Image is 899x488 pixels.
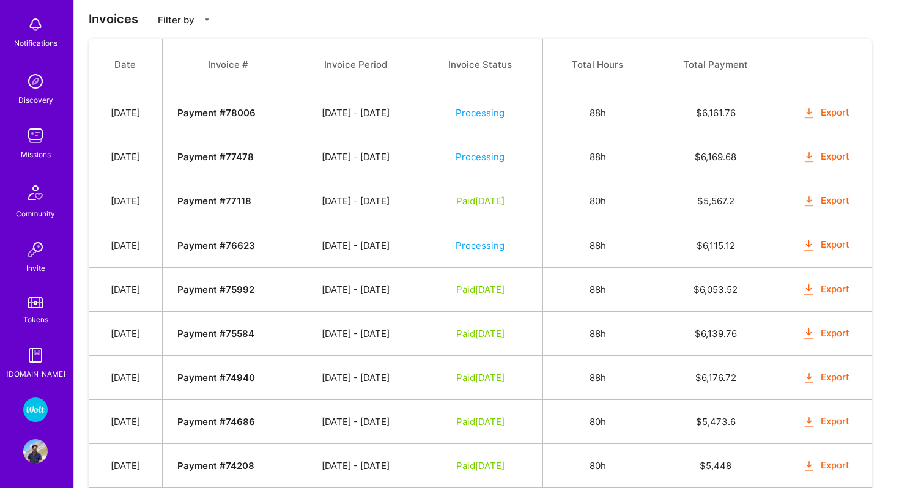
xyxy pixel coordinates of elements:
td: [DATE] [89,267,162,311]
img: Invite [23,237,48,262]
div: Notifications [14,37,57,50]
button: Export [802,371,849,385]
td: 88h [542,135,653,179]
button: Export [802,194,849,208]
i: icon OrangeDownload [802,283,816,297]
td: $ 6,161.76 [653,91,779,135]
td: [DATE] - [DATE] [294,267,418,311]
i: icon CaretDown [203,16,211,24]
span: Processing [456,151,505,163]
i: icon OrangeDownload [802,150,816,165]
button: Export [802,327,849,341]
td: 88h [542,311,653,355]
strong: Payment # 75992 [177,284,254,295]
i: icon OrangeDownload [802,106,816,120]
td: [DATE] - [DATE] [294,179,418,223]
strong: Payment # 77478 [177,151,254,163]
td: 88h [542,267,653,311]
img: discovery [23,69,48,94]
div: Tokens [23,313,48,326]
td: $ 5,567.2 [653,179,779,223]
img: Community [21,178,50,207]
img: User Avatar [23,439,48,464]
td: [DATE] [89,444,162,488]
img: guide book [23,343,48,368]
td: 88h [542,223,653,267]
td: $ 6,139.76 [653,311,779,355]
i: icon OrangeDownload [802,327,816,341]
i: icon OrangeDownload [802,371,816,385]
td: [DATE] [89,135,162,179]
span: Paid [DATE] [456,328,505,339]
button: Export [802,459,849,473]
td: 88h [542,91,653,135]
td: [DATE] - [DATE] [294,400,418,444]
td: $ 5,448 [653,444,779,488]
i: icon OrangeDownload [802,415,816,429]
th: Invoice Status [418,39,542,91]
span: Processing [456,107,505,119]
a: Wolt - Fintech: Payments Expansion Team [20,397,51,422]
th: Invoice # [162,39,294,91]
td: 80h [542,400,653,444]
p: Filter by [158,13,194,26]
strong: Payment # 77118 [177,195,251,207]
td: [DATE] [89,311,162,355]
span: Paid [DATE] [456,372,505,383]
div: Community [16,207,55,220]
td: [DATE] - [DATE] [294,135,418,179]
button: Export [802,415,849,429]
img: teamwork [23,124,48,148]
span: Paid [DATE] [456,284,505,295]
div: [DOMAIN_NAME] [6,368,65,380]
span: Paid [DATE] [456,416,505,427]
td: [DATE] [89,400,162,444]
td: [DATE] [89,355,162,399]
td: [DATE] [89,223,162,267]
td: [DATE] - [DATE] [294,444,418,488]
i: icon OrangeDownload [802,238,816,253]
td: 88h [542,355,653,399]
h3: Invoices [89,12,884,26]
td: [DATE] - [DATE] [294,311,418,355]
strong: Payment # 74686 [177,416,255,427]
i: icon OrangeDownload [802,194,816,209]
button: Export [802,150,849,164]
th: Total Hours [542,39,653,91]
td: [DATE] [89,179,162,223]
span: Paid [DATE] [456,460,505,471]
td: 80h [542,444,653,488]
td: $ 6,169.68 [653,135,779,179]
button: Export [802,283,849,297]
td: $ 5,473.6 [653,400,779,444]
button: Export [802,106,849,120]
strong: Payment # 78006 [177,107,256,119]
td: $ 6,115.12 [653,223,779,267]
span: Paid [DATE] [456,195,505,207]
td: 80h [542,179,653,223]
strong: Payment # 74208 [177,460,254,471]
strong: Payment # 75584 [177,328,254,339]
img: Wolt - Fintech: Payments Expansion Team [23,397,48,422]
i: icon OrangeDownload [802,459,816,473]
strong: Payment # 76623 [177,240,255,251]
td: [DATE] [89,91,162,135]
div: Missions [21,148,51,161]
th: Total Payment [653,39,779,91]
td: [DATE] - [DATE] [294,91,418,135]
img: bell [23,12,48,37]
th: Date [89,39,162,91]
img: tokens [28,297,43,308]
a: User Avatar [20,439,51,464]
td: [DATE] - [DATE] [294,223,418,267]
strong: Payment # 74940 [177,372,255,383]
td: $ 6,176.72 [653,355,779,399]
span: Processing [456,240,505,251]
div: Invite [26,262,45,275]
td: $ 6,053.52 [653,267,779,311]
th: Invoice Period [294,39,418,91]
div: Discovery [18,94,53,106]
td: [DATE] - [DATE] [294,355,418,399]
button: Export [802,238,849,252]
